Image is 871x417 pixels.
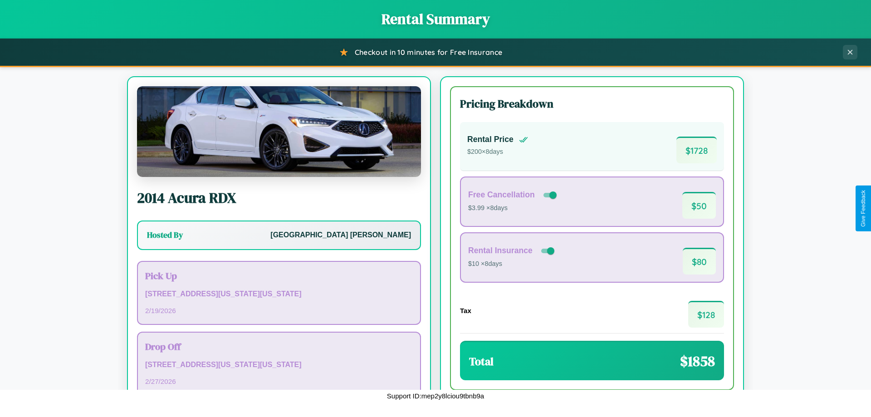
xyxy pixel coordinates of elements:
p: $3.99 × 8 days [468,202,558,214]
p: $ 200 × 8 days [467,146,528,158]
span: $ 128 [688,301,724,328]
h4: Rental Price [467,135,514,144]
h3: Total [469,354,494,369]
span: $ 80 [683,248,716,275]
h4: Rental Insurance [468,246,533,255]
h3: Drop Off [145,340,413,353]
h3: Pick Up [145,269,413,282]
p: 2 / 19 / 2026 [145,304,413,317]
h4: Tax [460,307,471,314]
h3: Hosted By [147,230,183,240]
span: $ 1728 [676,137,717,163]
h3: Pricing Breakdown [460,96,724,111]
p: $10 × 8 days [468,258,556,270]
span: $ 1858 [680,351,715,371]
h2: 2014 Acura RDX [137,188,421,208]
p: [STREET_ADDRESS][US_STATE][US_STATE] [145,288,413,301]
span: Checkout in 10 minutes for Free Insurance [355,48,502,57]
p: Support ID: mep2y8lciou9tbnb9a [387,390,484,402]
span: $ 50 [682,192,716,219]
p: [GEOGRAPHIC_DATA] [PERSON_NAME] [270,229,411,242]
h1: Rental Summary [9,9,862,29]
h4: Free Cancellation [468,190,535,200]
div: Give Feedback [860,190,866,227]
img: Acura RDX [137,86,421,177]
p: 2 / 27 / 2026 [145,375,413,388]
p: [STREET_ADDRESS][US_STATE][US_STATE] [145,358,413,372]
